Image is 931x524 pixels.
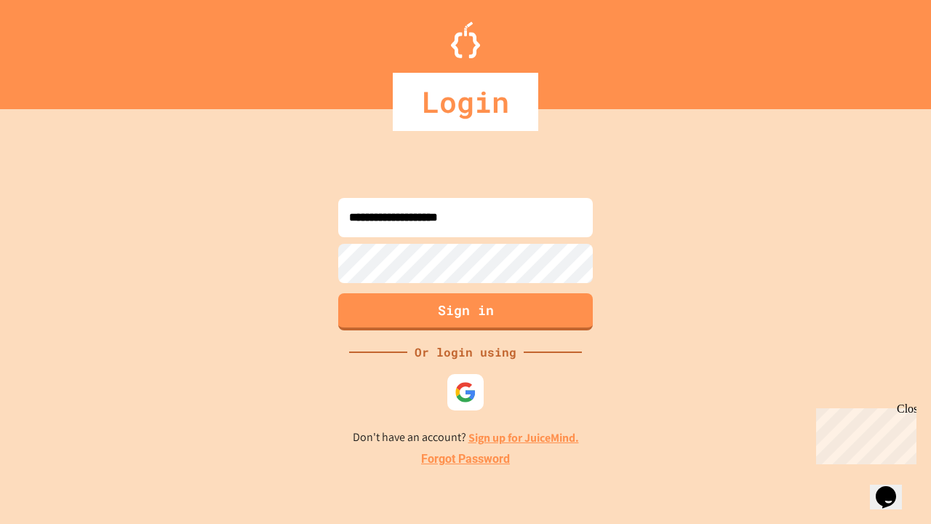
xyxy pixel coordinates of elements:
button: Sign in [338,293,593,330]
iframe: chat widget [810,402,916,464]
a: Forgot Password [421,450,510,468]
div: Login [393,73,538,131]
img: Logo.svg [451,22,480,58]
div: Or login using [407,344,524,361]
p: Don't have an account? [353,429,579,447]
iframe: chat widget [870,466,916,509]
img: google-icon.svg [455,381,476,403]
div: Chat with us now!Close [6,6,100,92]
a: Sign up for JuiceMind. [468,430,579,445]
